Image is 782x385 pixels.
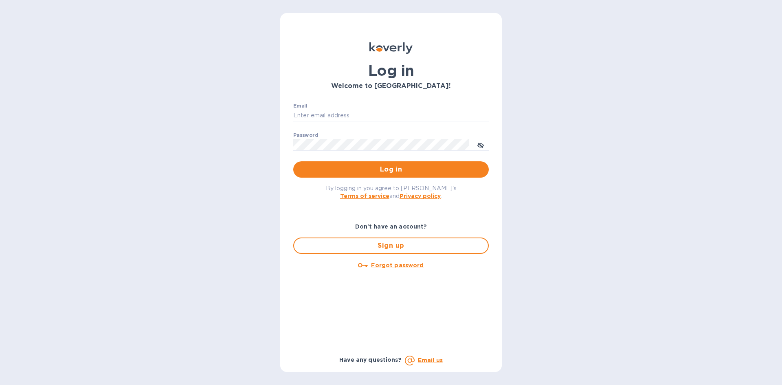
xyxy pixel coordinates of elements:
[300,165,482,174] span: Log in
[340,193,389,199] a: Terms of service
[418,357,443,363] a: Email us
[293,110,489,122] input: Enter email address
[371,262,424,268] u: Forgot password
[293,238,489,254] button: Sign up
[472,136,489,153] button: toggle password visibility
[293,62,489,79] h1: Log in
[301,241,481,251] span: Sign up
[355,223,427,230] b: Don't have an account?
[293,103,308,108] label: Email
[326,185,457,199] span: By logging in you agree to [PERSON_NAME]'s and .
[293,133,318,138] label: Password
[293,82,489,90] h3: Welcome to [GEOGRAPHIC_DATA]!
[400,193,441,199] a: Privacy policy
[339,356,402,363] b: Have any questions?
[293,161,489,178] button: Log in
[369,42,413,54] img: Koverly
